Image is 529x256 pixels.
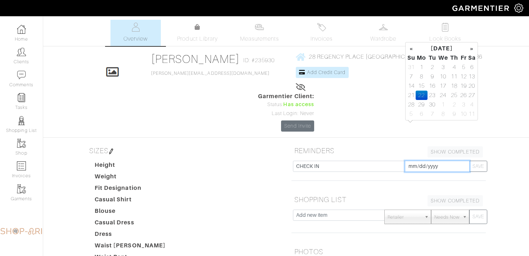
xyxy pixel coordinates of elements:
[17,70,26,79] img: comment-icon-a0a6a9ef722e966f86d9cbdc48e553b5cf19dbc54f86b18d962a5391bc8f6eb6.png
[291,192,486,207] h5: SHOPPING LIST
[428,100,437,109] td: 30
[449,2,514,14] img: garmentier-logo-header-white-b43fb05a5012e4ada735d5af1a66efaba907eab6374d6393d1fbf88cb4ef424d.png
[108,148,114,154] img: pen-cf24a1663064a2ec1b9c1bd2387e9de7a2fa800b781884d57f21acf72779bad2.png
[416,53,428,63] th: Mo
[468,100,476,109] td: 4
[469,161,487,172] button: SAVE
[407,63,416,72] td: 31
[416,100,428,109] td: 29
[407,109,416,119] td: 5
[428,81,437,91] td: 16
[17,25,26,34] img: dashboard-icon-dbcd8f5a0b271acd01030246c82b418ddd0df26cd7fceb0bd07c9910d44c42f6.png
[293,210,385,221] input: Add new item
[17,47,26,56] img: clients-icon-6bae9207a08558b7cb47a8932f037763ab4055f8c8b6bfacd5dc20c3e0201464.png
[258,101,314,109] div: Status:
[428,195,483,206] a: SHOW COMPLETED
[89,184,171,195] dt: Fit Designation
[434,210,460,224] span: Needs Now
[177,35,218,43] span: Product Library
[89,207,171,218] dt: Blouse
[240,35,279,43] span: Measurements
[151,52,240,65] a: [PERSON_NAME]
[255,23,264,32] img: measurements-466bbee1fd09ba9460f595b01e5d73f9e2bff037440d3c8f018324cb6cdf7a4a.svg
[428,63,437,72] td: 2
[89,172,171,184] dt: Weight
[307,69,346,75] span: Add Credit Card
[449,91,459,100] td: 25
[370,35,396,43] span: Wardrobe
[428,109,437,119] td: 7
[89,241,171,253] dt: Waist [PERSON_NAME]
[468,53,476,63] th: Sa
[468,63,476,72] td: 6
[317,23,326,32] img: orders-27d20c2124de7fd6de4e0e44c1d41de31381a507db9b33961299e4e07d508b8c.svg
[468,72,476,81] td: 13
[449,53,459,63] th: Th
[407,91,416,100] td: 21
[420,20,470,46] a: Look Books
[428,91,437,100] td: 23
[437,63,449,72] td: 3
[459,109,467,119] td: 10
[89,195,171,207] dt: Casual Shirt
[469,210,487,224] button: SAVE
[407,53,416,63] th: Su
[283,101,314,109] span: Has access
[459,81,467,91] td: 19
[459,53,467,63] th: Fr
[258,92,314,101] span: Garmentier Client:
[407,72,416,81] td: 7
[379,23,388,32] img: wardrobe-487a4870c1b7c33e795ec22d11cfc2ed9d08956e64fb3008fe2437562e282088.svg
[416,81,428,91] td: 15
[296,52,482,61] a: 28 REGENCY PLACE [GEOGRAPHIC_DATA], [US_STATE] - 07086
[449,100,459,109] td: 2
[437,91,449,100] td: 24
[123,35,148,43] span: Overview
[468,81,476,91] td: 20
[437,53,449,63] th: We
[131,23,140,32] img: basicinfo-40fd8af6dae0f16599ec9e87c0ef1c0a1fdea2edbe929e3d69a839185d80c458.svg
[449,81,459,91] td: 18
[311,35,333,43] span: Invoices
[17,184,26,193] img: garments-icon-b7da505a4dc4fd61783c78ac3ca0ef83fa9d6f193b1c9dc38574b1d14d53ca28.png
[429,35,461,43] span: Look Books
[437,100,449,109] td: 1
[17,139,26,148] img: garments-icon-b7da505a4dc4fd61783c78ac3ca0ef83fa9d6f193b1c9dc38574b1d14d53ca28.png
[459,100,467,109] td: 3
[468,109,476,119] td: 11
[358,20,408,46] a: Wardrobe
[89,230,171,241] dt: Dress
[428,53,437,63] th: Tu
[89,218,171,230] dt: Casual Dress
[258,110,314,118] div: Last Login: Never
[416,63,428,72] td: 1
[291,143,486,158] h5: REMINDERS
[243,56,275,65] span: ID: #235930
[449,72,459,81] td: 11
[416,44,468,53] th: [DATE]
[388,210,421,224] span: Retailer
[468,91,476,100] td: 27
[514,4,523,13] img: gear-icon-white-bd11855cb880d31180b6d7d6211b90ccbf57a29d726f0c71d8c61bd08dd39cc2.png
[416,91,428,100] td: 22
[89,161,171,172] dt: Height
[437,72,449,81] td: 10
[428,146,483,157] a: SHOW COMPLETED
[172,23,223,43] a: Product Library
[234,20,285,46] a: Measurements
[309,54,482,60] span: 28 REGENCY PLACE [GEOGRAPHIC_DATA], [US_STATE] - 07086
[17,161,26,170] img: orders-icon-0abe47150d42831381b5fb84f609e132dff9fe21cb692f30cb5eec754e2cba89.png
[441,23,450,32] img: todo-9ac3debb85659649dc8f770b8b6100bb5dab4b48dedcbae339e5042a72dfd3cc.svg
[151,71,270,76] a: [PERSON_NAME][EMAIL_ADDRESS][DOMAIN_NAME]
[86,143,281,158] h5: SIZES
[110,20,161,46] a: Overview
[17,116,26,125] img: stylists-icon-eb353228a002819b7ec25b43dbf5f0378dd9e0616d9560372ff212230b889e62.png
[416,109,428,119] td: 6
[449,63,459,72] td: 4
[459,63,467,72] td: 5
[468,44,476,53] th: »
[449,109,459,119] td: 9
[428,72,437,81] td: 9
[459,91,467,100] td: 26
[293,161,405,172] input: Add new item...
